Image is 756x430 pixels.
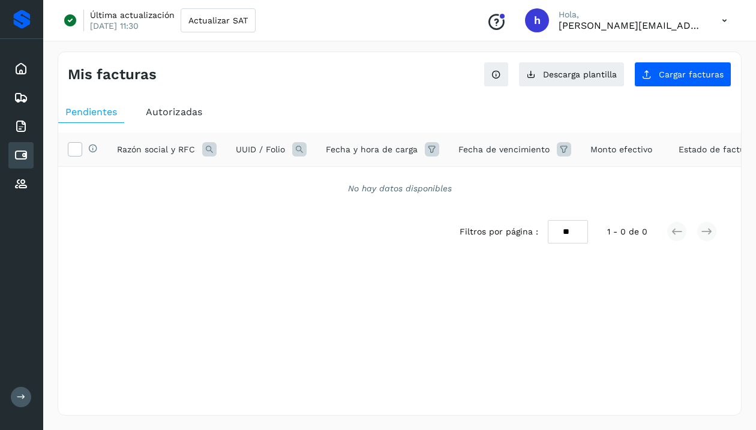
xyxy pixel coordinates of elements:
p: Hola, [559,10,703,20]
button: Descarga plantilla [518,62,625,87]
span: Filtros por página : [460,225,538,238]
p: [DATE] 11:30 [90,20,139,31]
span: Cargar facturas [659,70,724,79]
span: Razón social y RFC [117,143,195,156]
div: Proveedores [8,171,34,197]
div: Embarques [8,85,34,111]
span: Estado de factura [679,143,754,156]
div: Facturas [8,113,34,140]
span: Fecha y hora de carga [326,143,418,156]
button: Actualizar SAT [181,8,256,32]
span: UUID / Folio [236,143,285,156]
p: Última actualización [90,10,175,20]
button: Cargar facturas [634,62,731,87]
span: Autorizadas [146,106,202,118]
span: Descarga plantilla [543,70,617,79]
span: Fecha de vencimiento [458,143,550,156]
div: Cuentas por pagar [8,142,34,169]
p: horacio@etv1.com.mx [559,20,703,31]
div: No hay datos disponibles [74,182,725,195]
span: Pendientes [65,106,117,118]
span: Actualizar SAT [188,16,248,25]
h4: Mis facturas [68,66,157,83]
span: Monto efectivo [590,143,652,156]
span: 1 - 0 de 0 [607,225,647,238]
div: Inicio [8,56,34,82]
